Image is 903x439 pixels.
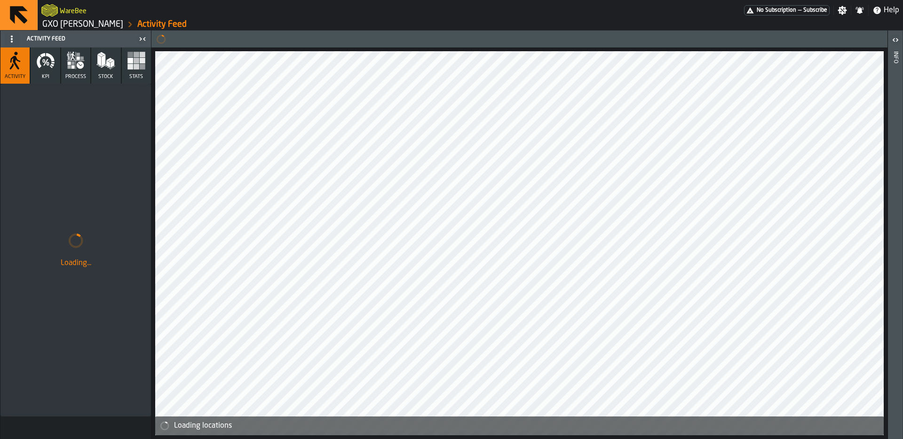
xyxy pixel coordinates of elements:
[869,5,903,16] label: button-toggle-Help
[60,6,87,15] h2: Sub Title
[744,5,830,16] div: Menu Subscription
[129,74,143,80] span: Stats
[174,420,880,431] div: Loading locations
[2,31,136,47] div: Activity Feed
[41,19,470,30] nav: Breadcrumb
[98,74,113,80] span: Stock
[798,7,801,14] span: —
[41,2,58,19] a: logo-header
[5,74,25,80] span: Activity
[851,6,868,15] label: button-toggle-Notifications
[834,6,851,15] label: button-toggle-Settings
[8,258,143,269] div: Loading...
[155,416,884,435] div: alert-Loading locations
[744,5,830,16] a: link-to-/wh/i/baca6aa3-d1fc-43c0-a604-2a1c9d5db74d/pricing/
[65,74,86,80] span: process
[884,5,899,16] span: Help
[136,33,149,45] label: button-toggle-Close me
[42,74,49,80] span: KPI
[803,7,827,14] span: Subscribe
[889,32,902,49] label: button-toggle-Open
[137,19,187,30] a: link-to-/wh/i/baca6aa3-d1fc-43c0-a604-2a1c9d5db74d/feed/62ef12e0-2103-4f85-95c6-e08093af12ca
[892,49,899,437] div: Info
[42,19,123,30] a: link-to-/wh/i/baca6aa3-d1fc-43c0-a604-2a1c9d5db74d/simulations
[888,31,903,439] header: Info
[757,7,796,14] span: No Subscription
